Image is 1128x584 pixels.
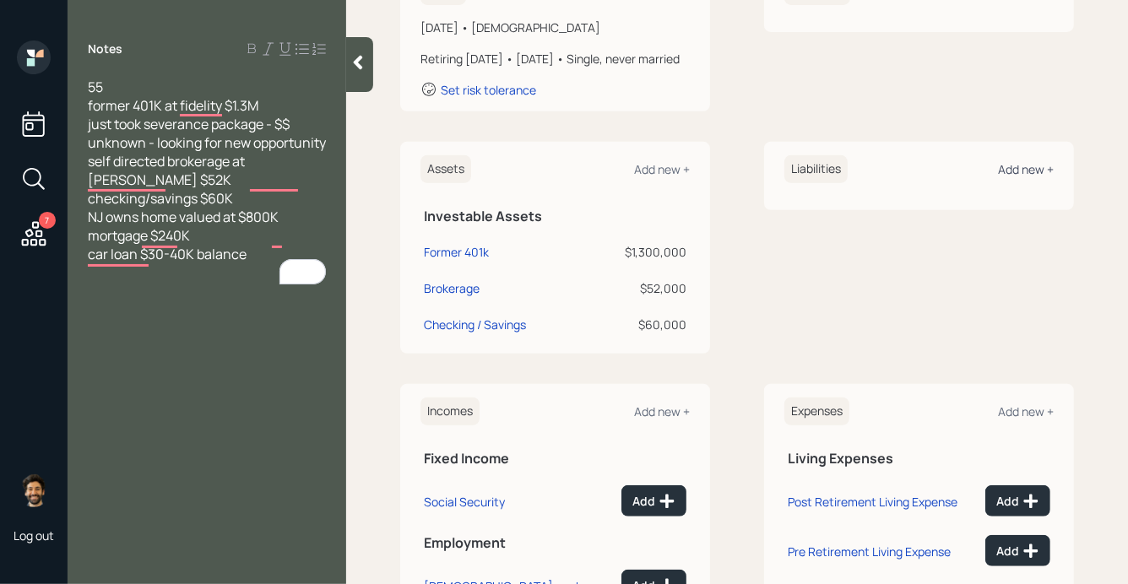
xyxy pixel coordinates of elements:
img: eric-schwartz-headshot.png [17,473,51,507]
div: To enrich screen reader interactions, please activate Accessibility in Grammarly extension settings [88,78,326,263]
div: Social Security [424,494,505,510]
div: Checking / Savings [424,316,526,333]
div: Add new + [634,161,690,177]
div: 7 [39,212,56,229]
button: Add [985,485,1050,516]
button: Add [985,535,1050,566]
div: Add new + [634,403,690,419]
div: Post Retirement Living Expense [788,494,957,510]
div: Pre Retirement Living Expense [788,543,951,560]
h6: Expenses [784,397,849,425]
button: Add [621,485,686,516]
h5: Employment [424,535,686,551]
div: $1,300,000 [589,243,686,261]
div: Former 401k [424,243,489,261]
div: $52,000 [589,279,686,297]
div: Add new + [998,161,1054,177]
h5: Investable Assets [424,208,686,224]
div: Brokerage [424,279,480,297]
h5: Living Expenses [788,451,1050,467]
div: $60,000 [589,316,686,333]
div: Set risk tolerance [441,82,536,98]
h6: Liabilities [784,155,848,183]
h5: Fixed Income [424,451,686,467]
div: Retiring [DATE] • [DATE] • Single, never married [420,50,690,68]
h6: Incomes [420,397,480,425]
div: Add new + [998,403,1054,419]
div: Log out [14,527,54,543]
span: 55 former 401K at fidelity $1.3M just took severance package - $$ unknown - looking for new oppor... [88,78,326,263]
div: Add [996,543,1039,560]
label: Notes [88,41,122,57]
h6: Assets [420,155,471,183]
div: [DATE] • [DEMOGRAPHIC_DATA] [420,19,690,36]
div: Add [996,493,1039,510]
div: Add [632,493,675,510]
